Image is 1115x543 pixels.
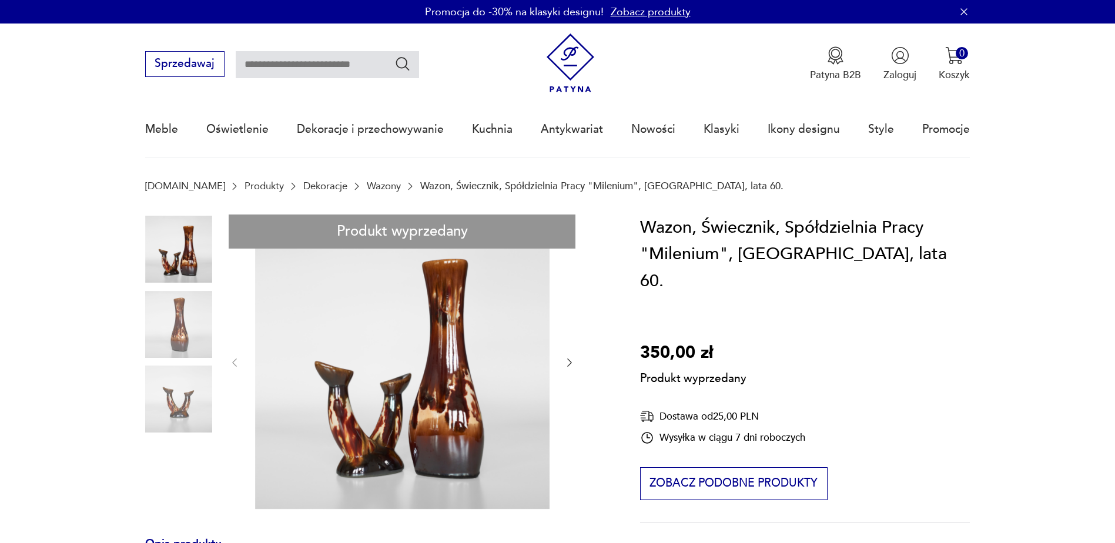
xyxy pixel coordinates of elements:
[425,5,604,19] p: Promocja do -30% na klasyki designu!
[704,102,739,156] a: Klasyki
[640,431,805,445] div: Wysyłka w ciągu 7 dni roboczych
[245,180,284,192] a: Produkty
[956,47,968,59] div: 0
[145,180,225,192] a: [DOMAIN_NAME]
[145,60,225,69] a: Sprzedawaj
[472,102,513,156] a: Kuchnia
[768,102,840,156] a: Ikony designu
[631,102,675,156] a: Nowości
[611,5,691,19] a: Zobacz produkty
[541,33,600,93] img: Patyna - sklep z meblami i dekoracjami vintage
[420,180,783,192] p: Wazon, Świecznik, Spółdzielnia Pracy "Milenium", [GEOGRAPHIC_DATA], lata 60.
[541,102,603,156] a: Antykwariat
[394,55,411,72] button: Szukaj
[939,46,970,82] button: 0Koszyk
[640,340,746,367] p: 350,00 zł
[891,46,909,65] img: Ikonka użytkownika
[640,467,828,500] button: Zobacz podobne produkty
[883,68,916,82] p: Zaloguj
[883,46,916,82] button: Zaloguj
[640,409,654,424] img: Ikona dostawy
[826,46,845,65] img: Ikona medalu
[297,102,444,156] a: Dekoracje i przechowywanie
[810,46,861,82] button: Patyna B2B
[303,180,347,192] a: Dekoracje
[640,367,746,387] p: Produkt wyprzedany
[145,51,225,77] button: Sprzedawaj
[922,102,970,156] a: Promocje
[145,102,178,156] a: Meble
[810,46,861,82] a: Ikona medaluPatyna B2B
[367,180,401,192] a: Wazony
[868,102,894,156] a: Style
[810,68,861,82] p: Patyna B2B
[640,409,805,424] div: Dostawa od 25,00 PLN
[945,46,963,65] img: Ikona koszyka
[640,214,970,295] h1: Wazon, Świecznik, Spółdzielnia Pracy "Milenium", [GEOGRAPHIC_DATA], lata 60.
[939,68,970,82] p: Koszyk
[206,102,269,156] a: Oświetlenie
